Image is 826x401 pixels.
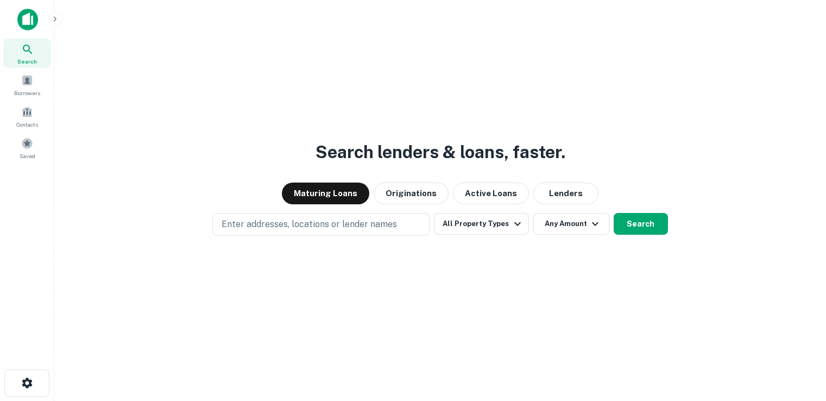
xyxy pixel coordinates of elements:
[453,183,529,204] button: Active Loans
[772,314,826,366] iframe: Chat Widget
[212,213,430,236] button: Enter addresses, locations or lender names
[14,89,40,97] span: Borrowers
[282,183,369,204] button: Maturing Loans
[3,70,51,99] a: Borrowers
[16,120,38,129] span: Contacts
[533,213,609,235] button: Any Amount
[17,9,38,30] img: capitalize-icon.png
[3,39,51,68] a: Search
[17,57,37,66] span: Search
[614,213,668,235] button: Search
[3,133,51,162] a: Saved
[533,183,598,204] button: Lenders
[3,102,51,131] a: Contacts
[374,183,449,204] button: Originations
[434,213,528,235] button: All Property Types
[20,152,35,160] span: Saved
[222,218,397,231] p: Enter addresses, locations or lender names
[316,139,565,165] h3: Search lenders & loans, faster.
